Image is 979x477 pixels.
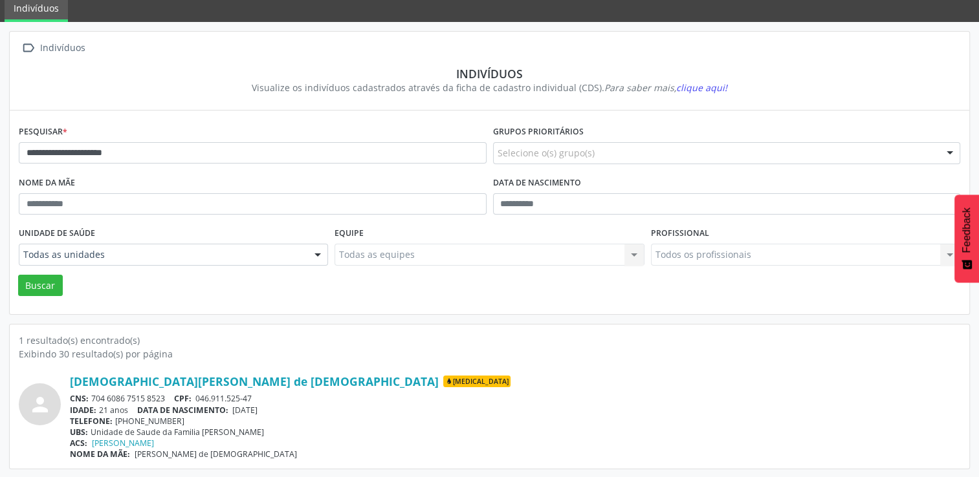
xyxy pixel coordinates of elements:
[19,334,960,347] div: 1 resultado(s) encontrado(s)
[232,405,258,416] span: [DATE]
[70,427,960,438] div: Unidade de Saude da Familia [PERSON_NAME]
[28,67,951,81] div: Indivíduos
[195,393,252,404] span: 046.911.525-47
[135,449,297,460] span: [PERSON_NAME] de [DEMOGRAPHIC_DATA]
[676,81,727,94] span: clique aqui!
[493,122,584,142] label: Grupos prioritários
[70,393,89,404] span: CNS:
[70,438,87,449] span: ACS:
[19,39,38,58] i: 
[19,122,67,142] label: Pesquisar
[38,39,87,58] div: Indivíduos
[70,393,960,404] div: 704 6086 7515 8523
[493,173,581,193] label: Data de nascimento
[174,393,192,404] span: CPF:
[19,347,960,361] div: Exibindo 30 resultado(s) por página
[23,248,302,261] span: Todas as unidades
[70,374,439,388] a: [DEMOGRAPHIC_DATA][PERSON_NAME] de [DEMOGRAPHIC_DATA]
[92,438,154,449] a: [PERSON_NAME]
[18,275,63,297] button: Buscar
[19,39,87,58] a:  Indivíduos
[70,405,960,416] div: 21 anos
[954,195,979,282] button: Feedback - Mostrar pesquisa
[651,224,709,244] label: Profissional
[19,224,95,244] label: Unidade de saúde
[70,427,88,438] span: UBS:
[70,416,113,427] span: TELEFONE:
[498,146,595,160] span: Selecione o(s) grupo(s)
[961,207,973,253] span: Feedback
[70,416,960,427] div: [PHONE_NUMBER]
[335,224,364,244] label: Equipe
[28,81,951,94] div: Visualize os indivíduos cadastrados através da ficha de cadastro individual (CDS).
[28,393,52,416] i: person
[604,81,727,94] i: Para saber mais,
[70,449,130,460] span: NOME DA MÃE:
[19,173,75,193] label: Nome da mãe
[137,405,228,416] span: DATA DE NASCIMENTO:
[70,405,96,416] span: IDADE:
[443,376,511,387] span: [MEDICAL_DATA]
